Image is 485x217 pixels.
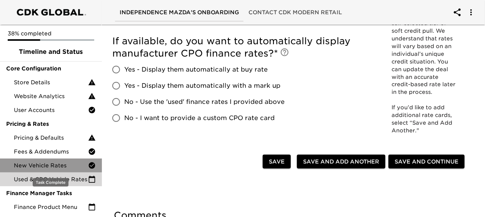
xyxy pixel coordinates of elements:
[388,155,465,169] button: Save and Continue
[248,8,342,17] span: Contact CDK Modern Retail
[8,30,94,37] p: 38% completed
[395,157,458,167] span: Save and Continue
[14,106,88,114] span: User Accounts
[124,114,275,123] span: No - I want to provide a custom CPO rate card
[124,81,280,90] span: Yes - Display them automatically with a mark up
[14,162,88,169] span: New Vehicle Rates
[392,104,454,134] span: If you’d like to add additional rate cards, select “Save and Add Another."
[14,175,88,183] span: Used & CPO Vehicle Rates
[6,189,96,197] span: Finance Manager Tasks
[6,65,96,72] span: Core Configuration
[6,47,96,57] span: Timeline and Status
[462,3,480,22] button: account of current user
[14,92,88,100] span: Website Analytics
[269,157,285,167] span: Save
[303,157,379,167] span: Save and Add Another
[14,134,88,142] span: Pricing & Defaults
[6,120,96,128] span: Pricing & Rates
[14,148,88,155] span: Fees & Addendums
[112,35,372,60] h5: If available, do you want to automatically display manufacturer CPO finance rates?
[14,203,88,211] span: Finance Product Menu
[124,97,285,107] span: No - Use the 'used' finance rates I provided above
[120,8,239,17] span: Independence Mazda's Onboarding
[448,3,467,22] button: account of current user
[263,155,291,169] button: Save
[14,78,88,86] span: Store Details
[124,65,268,74] span: Yes - Display them automatically at buy rate
[297,155,385,169] button: Save and Add Another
